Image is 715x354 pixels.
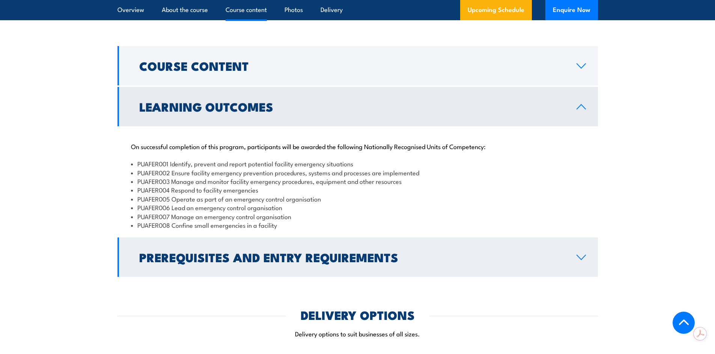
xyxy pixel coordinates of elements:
li: PUAFER007 Manage an emergency control organisation [131,212,584,221]
a: Prerequisites and Entry Requirements [117,237,598,277]
h2: Prerequisites and Entry Requirements [139,252,564,262]
h2: Learning Outcomes [139,101,564,112]
li: PUAFER006 Lead an emergency control organisation [131,203,584,212]
li: PUAFER004 Respond to facility emergencies [131,185,584,194]
h2: DELIVERY OPTIONS [301,309,415,320]
p: Delivery options to suit businesses of all sizes. [117,329,598,338]
a: Course Content [117,46,598,85]
li: PUAFER003 Manage and monitor facility emergency procedures, equipment and other resources [131,177,584,185]
p: On successful completion of this program, participants will be awarded the following Nationally R... [131,142,584,150]
li: PUAFER005 Operate as part of an emergency control organisation [131,194,584,203]
li: PUAFER001 Identify, prevent and report potential facility emergency situations [131,159,584,168]
li: PUAFER008 Confine small emergencies in a facility [131,221,584,229]
li: PUAFER002 Ensure facility emergency prevention procedures, systems and processes are implemented [131,168,584,177]
a: Learning Outcomes [117,87,598,126]
h2: Course Content [139,60,564,71]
